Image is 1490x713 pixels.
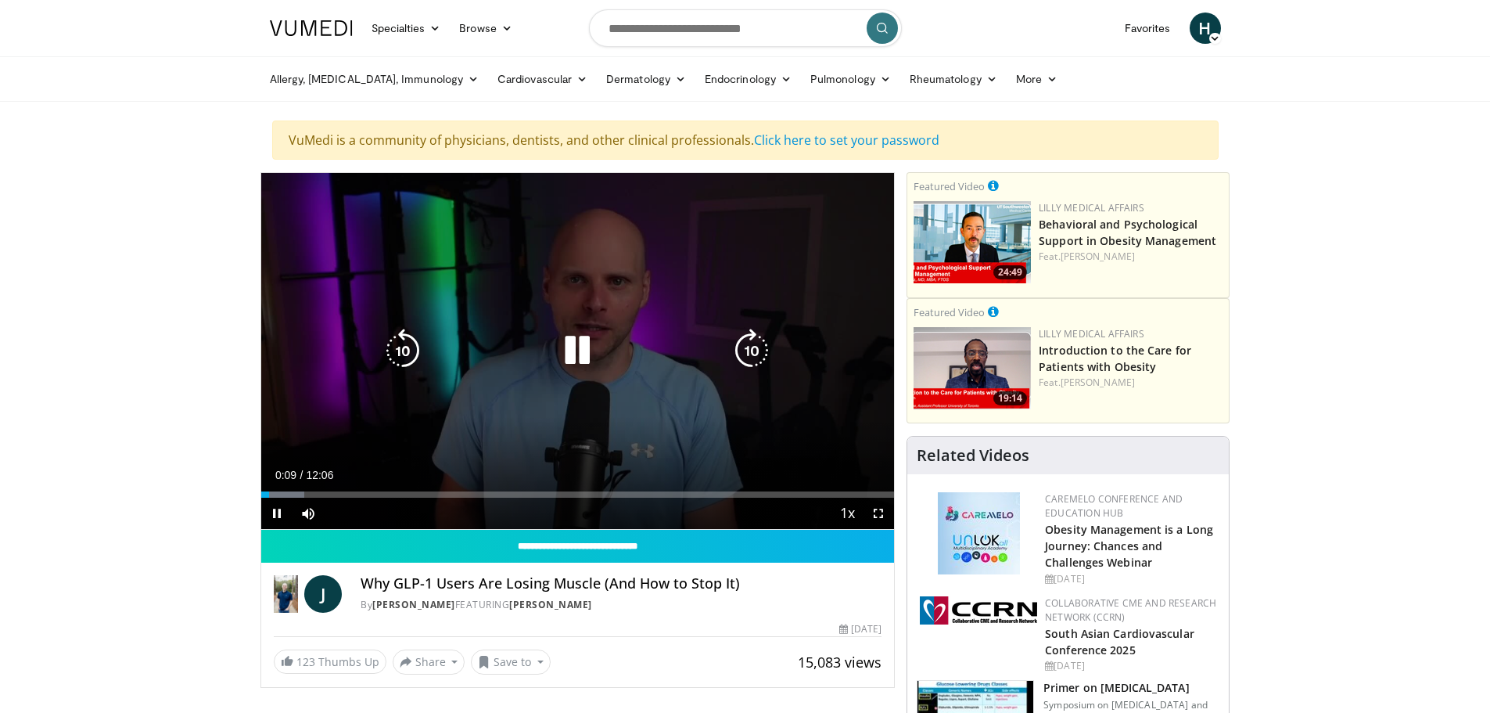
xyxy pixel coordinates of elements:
[1190,13,1221,44] a: H
[914,201,1031,283] img: ba3304f6-7838-4e41-9c0f-2e31ebde6754.png.150x105_q85_crop-smart_upscale.png
[471,650,551,675] button: Save to
[260,63,489,95] a: Allergy, [MEDICAL_DATA], Immunology
[914,179,985,193] small: Featured Video
[831,498,863,529] button: Playback Rate
[1043,680,1219,696] h3: Primer on [MEDICAL_DATA]
[754,131,939,149] a: Click here to set your password
[488,63,597,95] a: Cardiovascular
[1045,659,1216,673] div: [DATE]
[274,575,299,613] img: Dr. Jordan Rennicke
[361,598,881,612] div: By FEATURING
[270,20,353,36] img: VuMedi Logo
[1045,626,1194,657] a: South Asian Cardiovascular Conference 2025
[863,498,894,529] button: Fullscreen
[914,327,1031,409] img: acc2e291-ced4-4dd5-b17b-d06994da28f3.png.150x105_q85_crop-smart_upscale.png
[372,598,455,611] a: [PERSON_NAME]
[261,498,293,529] button: Pause
[274,650,386,674] a: 123 Thumbs Up
[261,173,895,530] video-js: Video Player
[914,305,985,319] small: Featured Video
[1039,250,1223,264] div: Feat.
[839,622,881,636] div: [DATE]
[1045,522,1213,570] a: Obesity Management is a Long Journey: Chances and Challenges Webinar
[938,492,1020,574] img: 45df64a9-a6de-482c-8a90-ada250f7980c.png.150x105_q85_autocrop_double_scale_upscale_version-0.2.jpg
[914,201,1031,283] a: 24:49
[1061,376,1135,389] a: [PERSON_NAME]
[362,13,451,44] a: Specialties
[900,63,1007,95] a: Rheumatology
[300,469,303,481] span: /
[1039,376,1223,390] div: Feat.
[1045,572,1216,586] div: [DATE]
[306,469,333,481] span: 12:06
[589,9,902,47] input: Search topics, interventions
[695,63,801,95] a: Endocrinology
[293,498,324,529] button: Mute
[917,446,1029,465] h4: Related Videos
[1039,201,1144,214] a: Lilly Medical Affairs
[1045,596,1216,624] a: Collaborative CME and Research Network (CCRN)
[361,575,881,592] h4: Why GLP-1 Users Are Losing Muscle (And How to Stop It)
[261,492,895,498] div: Progress Bar
[993,265,1027,279] span: 24:49
[304,575,342,613] a: J
[393,650,465,675] button: Share
[509,598,592,611] a: [PERSON_NAME]
[275,469,296,481] span: 0:09
[1039,217,1216,248] a: Behavioral and Psychological Support in Obesity Management
[1007,63,1067,95] a: More
[1115,13,1180,44] a: Favorites
[597,63,695,95] a: Dermatology
[1045,492,1183,520] a: CaReMeLO Conference and Education Hub
[920,596,1037,625] img: a04ee3ba-8487-4636-b0fb-5e8d268f3737.png.150x105_q85_autocrop_double_scale_upscale_version-0.2.png
[798,653,881,672] span: 15,083 views
[272,121,1219,160] div: VuMedi is a community of physicians, dentists, and other clinical professionals.
[1039,343,1191,374] a: Introduction to the Care for Patients with Obesity
[1061,250,1135,263] a: [PERSON_NAME]
[1039,327,1144,340] a: Lilly Medical Affairs
[450,13,522,44] a: Browse
[801,63,900,95] a: Pulmonology
[914,327,1031,409] a: 19:14
[296,654,315,669] span: 123
[993,391,1027,405] span: 19:14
